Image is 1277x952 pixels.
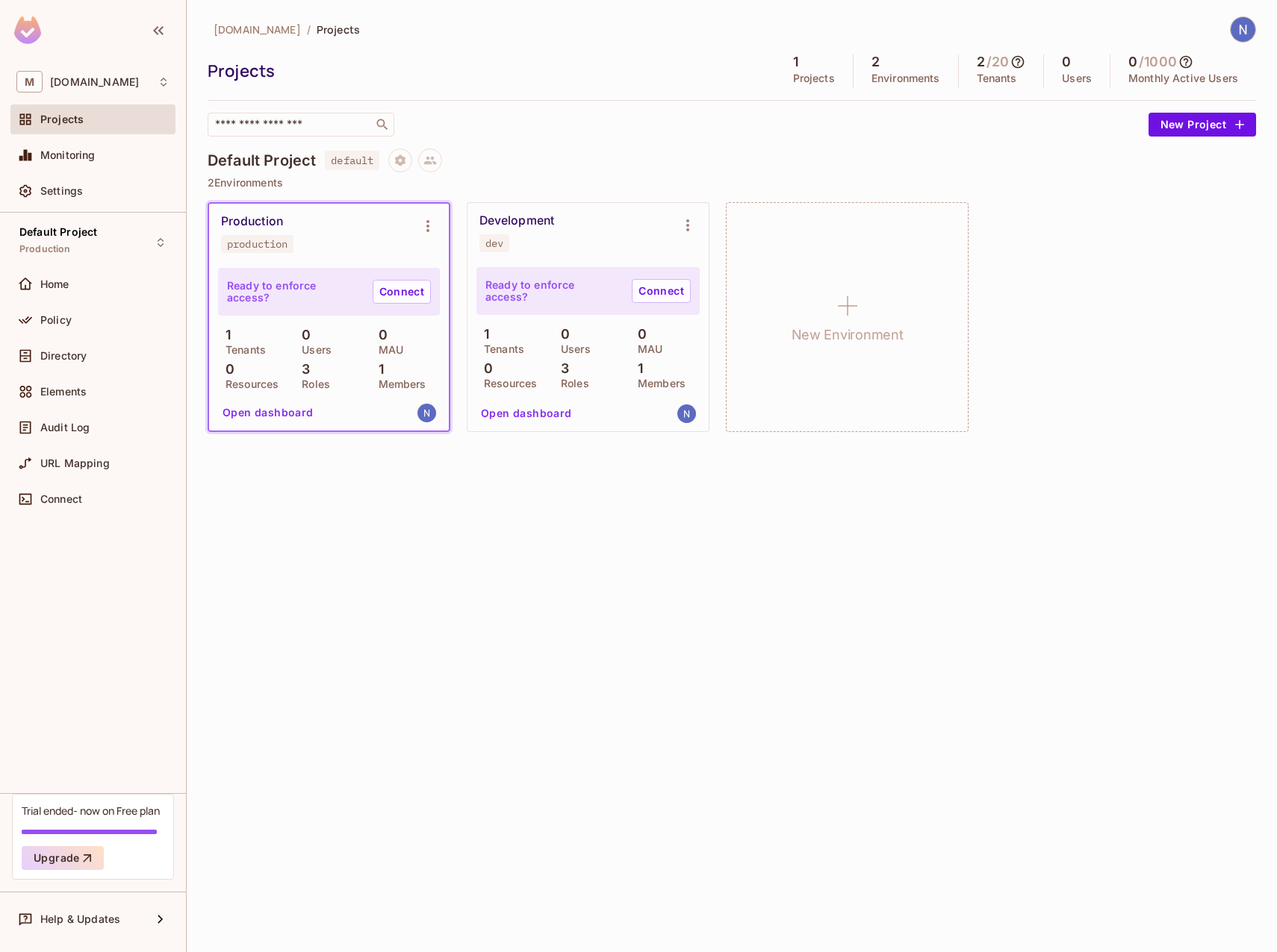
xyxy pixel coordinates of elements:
[871,72,940,84] p: Environments
[40,386,87,398] span: Elements
[218,344,266,356] p: Tenants
[40,314,72,326] span: Policy
[987,54,1009,69] h5: / 20
[1149,113,1256,137] button: New Project
[371,328,388,342] p: 0
[221,214,283,229] div: Production
[553,343,591,355] p: Users
[630,343,662,355] p: MAU
[218,328,231,342] p: 1
[630,361,643,376] p: 1
[325,151,379,170] span: default
[475,401,578,425] button: Open dashboard
[50,76,139,88] span: Workspace: mmc.com
[40,913,120,925] span: Help & Updates
[371,378,426,390] p: Members
[630,378,686,389] p: Members
[476,361,493,376] p: 0
[19,243,71,255] span: Production
[208,177,1256,189] p: 2 Environments
[476,327,489,342] p: 1
[485,237,503,249] div: dev
[22,804,160,818] div: Trial ended- now on Free plan
[40,493,82,505] span: Connect
[792,324,904,346] h1: New Environment
[214,22,301,37] span: [DOMAIN_NAME]
[227,238,288,250] div: production
[630,327,647,342] p: 0
[388,156,412,170] span: Project settings
[1062,54,1071,69] h5: 0
[476,378,537,389] p: Resources
[16,71,43,93] span: M
[208,60,768,82] div: Projects
[208,151,316,169] h4: Default Project
[40,113,84,125] span: Projects
[40,278,69,290] span: Home
[553,327,570,342] p: 0
[371,344,403,356] p: MAU
[294,362,310,377] p: 3
[479,213,554,228] div: Development
[40,422,90,433] span: Audit Log
[417,404,436,422] img: nikhil.ghodke@mmc.com
[19,226,97,238] span: Default Project
[793,54,798,69] h5: 1
[977,72,1017,84] p: Tenants
[977,54,985,69] h5: 2
[371,362,384,377] p: 1
[294,328,311,342] p: 0
[1062,72,1092,84] p: Users
[22,846,104,870] button: Upgrade
[1139,54,1177,69] h5: / 1000
[217,401,320,425] button: Open dashboard
[40,185,83,197] span: Settings
[1231,17,1255,42] img: Nikhil Ghodke
[227,280,361,304] p: Ready to enforce access?
[218,378,279,390] p: Resources
[632,279,691,303] a: Connect
[413,211,443,241] button: Environment settings
[793,72,835,84] p: Projects
[40,149,96,161] span: Monitoring
[553,361,569,376] p: 3
[485,279,620,303] p: Ready to enforce access?
[1128,72,1238,84] p: Monthly Active Users
[294,378,330,390] p: Roles
[40,457,110,469] span: URL Mapping
[317,22,360,37] span: Projects
[476,343,524,355] p: Tenants
[1128,54,1137,69] h5: 0
[871,54,880,69] h5: 2
[307,22,311,37] li: /
[373,280,431,304] a: Connect
[14,16,41,44] img: SReyMgAAAABJRU5ErkJggg==
[218,362,234,377] p: 0
[553,378,589,389] p: Roles
[294,344,332,356] p: Users
[677,404,696,423] img: nikhil.ghodke@mmc.com
[673,210,703,240] button: Environment settings
[40,350,87,362] span: Directory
